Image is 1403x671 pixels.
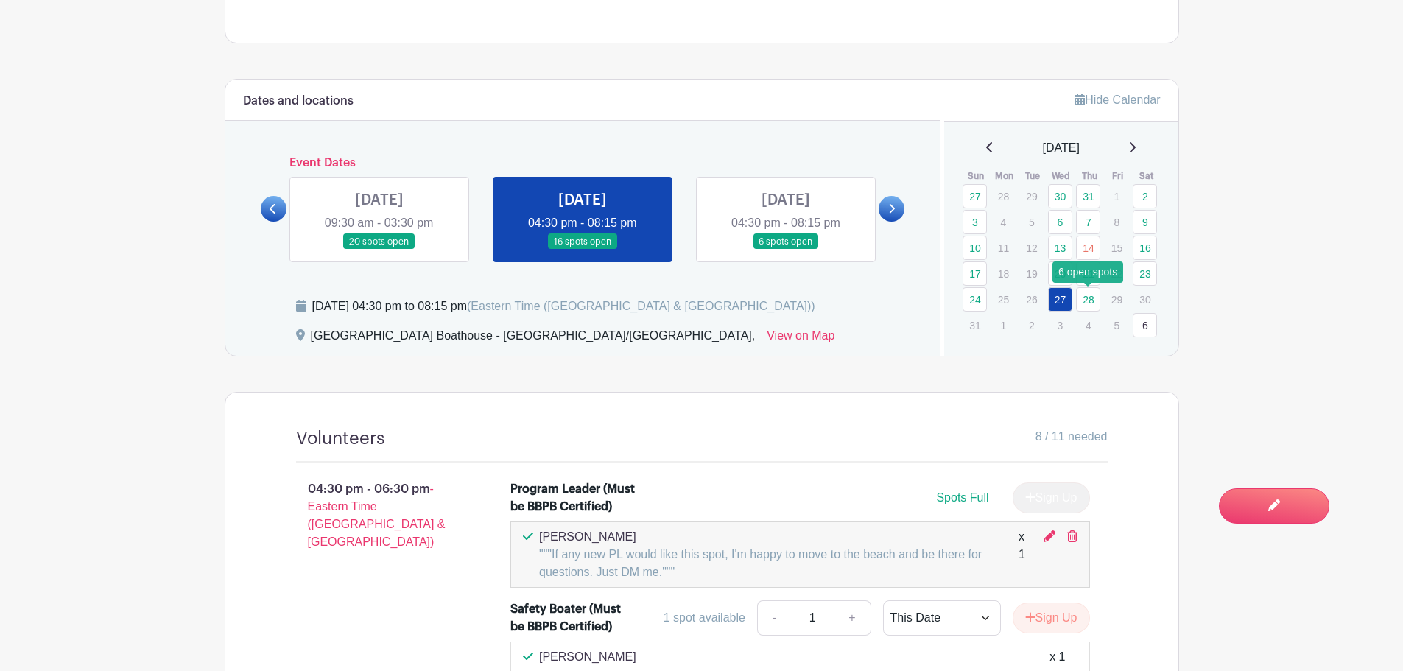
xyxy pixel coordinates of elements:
a: 7 [1076,210,1100,234]
p: 29 [1019,185,1044,208]
th: Fri [1104,169,1133,183]
p: 30 [1133,288,1157,311]
p: 04:30 pm - 06:30 pm [272,474,488,557]
a: 27 [1048,287,1072,312]
p: [PERSON_NAME] [539,528,1019,546]
th: Sat [1132,169,1161,183]
a: 9 [1133,210,1157,234]
p: 3 [1048,314,1072,337]
a: Hide Calendar [1075,94,1160,106]
th: Thu [1075,169,1104,183]
p: 26 [1019,288,1044,311]
h6: Event Dates [286,156,879,170]
div: Safety Boater (Must be BBPB Certified) [510,600,638,636]
a: View on Map [767,327,834,351]
a: 6 [1133,313,1157,337]
p: 1 [991,314,1016,337]
p: 31 [963,314,987,337]
p: 8 [1105,211,1129,233]
p: 11 [991,236,1016,259]
button: Sign Up [1013,603,1090,633]
a: 31 [1076,184,1100,208]
div: [DATE] 04:30 pm to 08:15 pm [312,298,815,315]
a: 16 [1133,236,1157,260]
p: 2 [1019,314,1044,337]
p: 28 [991,185,1016,208]
a: 24 [963,287,987,312]
div: x 1 [1019,528,1032,581]
div: x 1 [1049,648,1065,666]
p: 18 [991,262,1016,285]
a: + [834,600,871,636]
p: 25 [991,288,1016,311]
div: 1 spot available [664,609,745,627]
p: """If any new PL would like this spot, I'm happy to move to the beach and be there for questions.... [539,546,1019,581]
p: 1 [1105,185,1129,208]
p: 5 [1019,211,1044,233]
a: 2 [1133,184,1157,208]
a: 14 [1076,236,1100,260]
div: [GEOGRAPHIC_DATA] Boathouse - [GEOGRAPHIC_DATA]/[GEOGRAPHIC_DATA], [311,327,756,351]
a: 27 [963,184,987,208]
p: 19 [1019,262,1044,285]
a: 30 [1048,184,1072,208]
th: Wed [1047,169,1076,183]
a: 20 [1048,261,1072,286]
a: 23 [1133,261,1157,286]
p: 15 [1105,236,1129,259]
p: 29 [1105,288,1129,311]
th: Mon [991,169,1019,183]
h6: Dates and locations [243,94,354,108]
a: - [757,600,791,636]
a: 17 [963,261,987,286]
p: 12 [1019,236,1044,259]
span: - Eastern Time ([GEOGRAPHIC_DATA] & [GEOGRAPHIC_DATA]) [308,482,446,548]
th: Tue [1019,169,1047,183]
a: 3 [963,210,987,234]
p: [PERSON_NAME] [539,648,636,666]
p: 4 [991,211,1016,233]
h4: Volunteers [296,428,385,449]
div: Program Leader (Must be BBPB Certified) [510,480,638,516]
a: 13 [1048,236,1072,260]
th: Sun [962,169,991,183]
span: (Eastern Time ([GEOGRAPHIC_DATA] & [GEOGRAPHIC_DATA])) [467,300,815,312]
p: 4 [1076,314,1100,337]
span: 8 / 11 needed [1035,428,1108,446]
a: 28 [1076,287,1100,312]
div: 6 open spots [1052,261,1123,283]
span: Spots Full [936,491,988,504]
span: [DATE] [1043,139,1080,157]
a: 10 [963,236,987,260]
p: 5 [1105,314,1129,337]
a: 6 [1048,210,1072,234]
